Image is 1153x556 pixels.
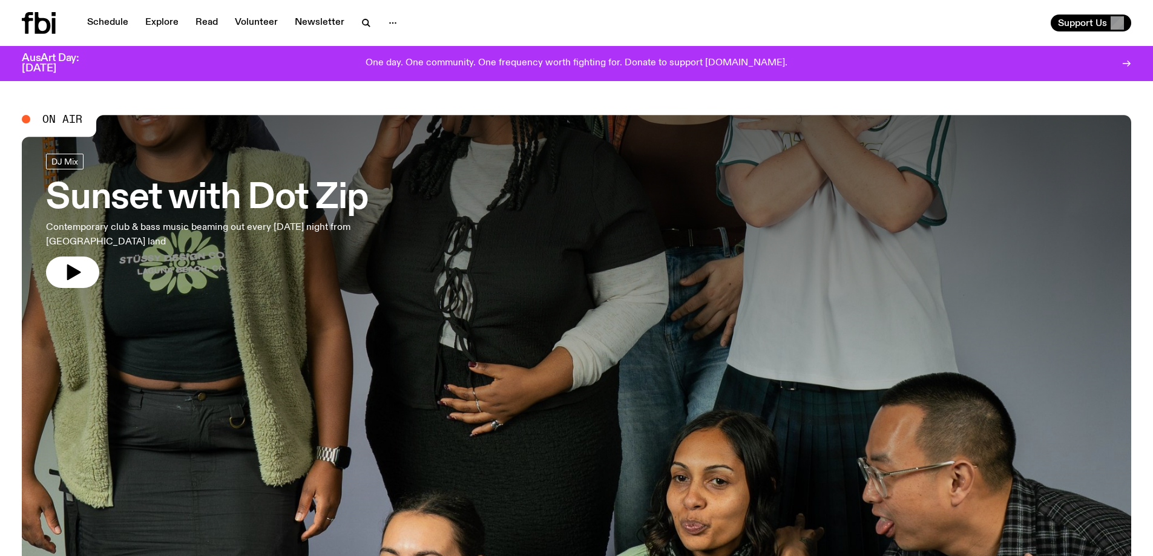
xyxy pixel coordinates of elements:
a: DJ Mix [46,154,84,169]
p: One day. One community. One frequency worth fighting for. Donate to support [DOMAIN_NAME]. [366,58,787,69]
a: Sunset with Dot ZipContemporary club & bass music beaming out every [DATE] night from [GEOGRAPHIC... [46,154,367,288]
h3: AusArt Day: [DATE] [22,53,99,74]
a: Newsletter [287,15,352,31]
a: Explore [138,15,186,31]
span: On Air [42,114,82,125]
h3: Sunset with Dot Zip [46,182,367,215]
p: Contemporary club & bass music beaming out every [DATE] night from [GEOGRAPHIC_DATA] land [46,220,356,249]
span: Support Us [1058,18,1107,28]
a: Volunteer [228,15,285,31]
span: DJ Mix [51,157,78,166]
a: Read [188,15,225,31]
button: Support Us [1051,15,1131,31]
a: Schedule [80,15,136,31]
